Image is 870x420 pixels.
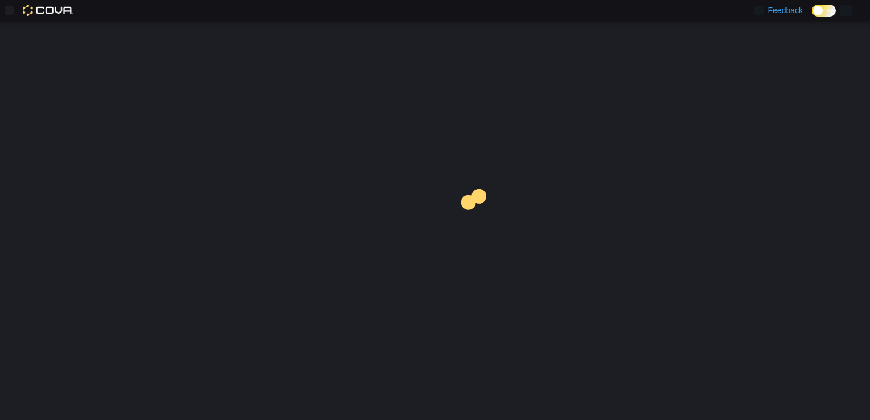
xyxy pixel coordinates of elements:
input: Dark Mode [812,5,836,17]
span: Feedback [768,5,803,16]
img: Cova [23,5,73,16]
img: cova-loader [435,180,520,266]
